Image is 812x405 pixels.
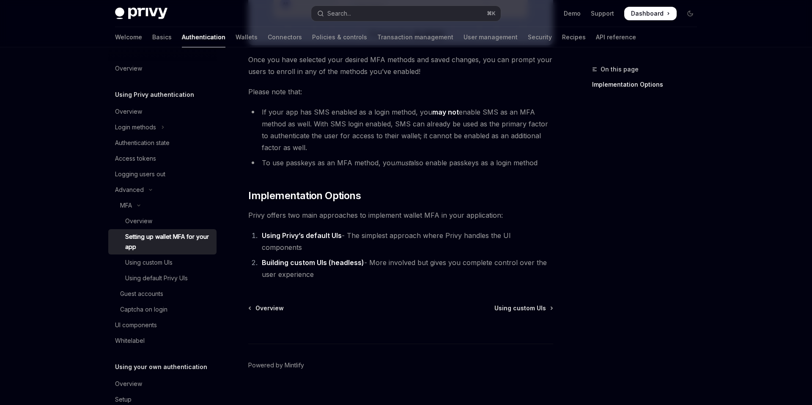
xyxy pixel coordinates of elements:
a: Setting up wallet MFA for your app [108,229,217,254]
li: - More involved but gives you complete control over the user experience [259,257,553,280]
span: On this page [601,64,639,74]
div: Setting up wallet MFA for your app [125,232,211,252]
em: must [395,159,410,167]
a: API reference [596,27,636,47]
div: Whitelabel [115,336,145,346]
a: Welcome [115,27,142,47]
a: Using custom UIs [494,304,552,312]
div: Overview [115,379,142,389]
span: Once you have selected your desired MFA methods and saved changes, you can prompt your users to e... [248,54,553,77]
a: Dashboard [624,7,677,20]
strong: Using Privy’s default UIs [262,231,342,240]
a: Access tokens [108,151,217,166]
div: Logging users out [115,169,165,179]
a: Wallets [236,27,258,47]
div: UI components [115,320,157,330]
a: Overview [108,104,217,119]
a: Using default Privy UIs [108,271,217,286]
li: If your app has SMS enabled as a login method, you enable SMS as an MFA method as well. With SMS ... [248,106,553,153]
button: Toggle MFA section [108,198,217,213]
div: Using custom UIs [125,257,173,268]
a: Transaction management [377,27,453,47]
button: Toggle Advanced section [108,182,217,197]
a: Logging users out [108,167,217,182]
div: MFA [120,200,132,211]
button: Open search [311,6,501,21]
div: Advanced [115,185,144,195]
div: Authentication state [115,138,170,148]
a: Overview [108,213,217,229]
div: Overview [115,107,142,117]
li: - The simplest approach where Privy handles the UI components [259,230,553,253]
a: Captcha on login [108,302,217,317]
div: Using default Privy UIs [125,273,188,283]
strong: Building custom UIs (headless) [262,258,364,267]
h5: Using Privy authentication [115,90,194,100]
a: Support [591,9,614,18]
a: User management [464,27,518,47]
span: Using custom UIs [494,304,546,312]
span: Privy offers two main approaches to implement wallet MFA in your application: [248,209,553,221]
a: Authentication [182,27,225,47]
strong: may not [432,108,459,116]
a: Implementation Options [592,78,704,91]
div: Access tokens [115,153,156,164]
div: Login methods [115,122,156,132]
a: Powered by Mintlify [248,361,304,369]
a: Overview [108,376,217,391]
span: Please note that: [248,86,553,98]
a: Whitelabel [108,333,217,348]
div: Search... [327,8,351,19]
h5: Using your own authentication [115,362,207,372]
a: Demo [564,9,581,18]
div: Setup [115,394,132,405]
a: UI components [108,317,217,333]
li: To use passkeys as an MFA method, you also enable passkeys as a login method [248,157,553,169]
a: Authentication state [108,135,217,151]
span: ⌘ K [487,10,496,17]
span: Overview [255,304,284,312]
a: Overview [249,304,284,312]
a: Using custom UIs [108,255,217,270]
span: Dashboard [631,9,664,18]
div: Overview [115,63,142,74]
a: Recipes [562,27,586,47]
div: Guest accounts [120,289,163,299]
a: Security [528,27,552,47]
div: Overview [125,216,152,226]
span: Implementation Options [248,189,361,202]
a: Basics [152,27,172,47]
button: Toggle dark mode [683,7,697,20]
img: dark logo [115,8,167,19]
a: Policies & controls [312,27,367,47]
a: Guest accounts [108,286,217,301]
a: Connectors [268,27,302,47]
a: Overview [108,61,217,76]
button: Toggle Login methods section [108,120,217,135]
div: Captcha on login [120,304,167,315]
